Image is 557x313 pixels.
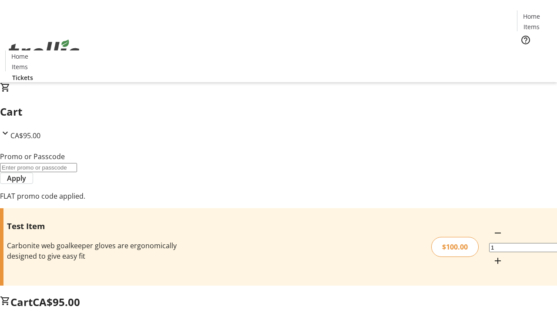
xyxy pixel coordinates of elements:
[7,240,197,261] div: Carbonite web goalkeeper gloves are ergonomically designed to give easy fit
[517,50,552,60] a: Tickets
[524,50,545,60] span: Tickets
[11,52,28,61] span: Home
[5,73,40,82] a: Tickets
[523,12,540,21] span: Home
[523,22,540,31] span: Items
[10,131,40,140] span: CA$95.00
[431,237,479,257] div: $100.00
[6,62,34,71] a: Items
[12,62,28,71] span: Items
[7,173,26,183] span: Apply
[517,22,545,31] a: Items
[5,30,83,73] img: Orient E2E Organization LBPsVWhAVV's Logo
[33,295,80,309] span: CA$95.00
[517,12,545,21] a: Home
[489,252,507,270] button: Increment by one
[489,224,507,242] button: Decrement by one
[6,52,34,61] a: Home
[12,73,33,82] span: Tickets
[7,220,197,232] h3: Test Item
[517,31,534,49] button: Help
